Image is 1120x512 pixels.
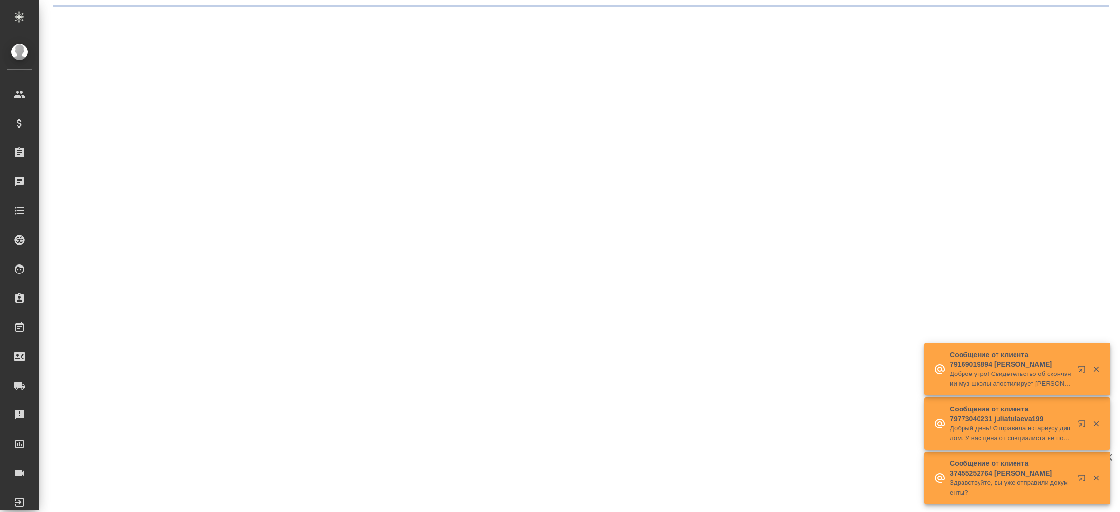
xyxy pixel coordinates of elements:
[1072,468,1095,492] button: Открыть в новой вкладке
[1072,414,1095,437] button: Открыть в новой вкладке
[950,350,1071,369] p: Сообщение от клиента 79169019894 [PERSON_NAME]
[950,369,1071,389] p: Доброе утро! Свидетельство об окончании муз школы апостилирует [PERSON_NAME] или минюст? Курирующ...
[950,404,1071,424] p: Сообщение от клиента 79773040231 juliatulaeva199
[950,459,1071,478] p: Сообщение от клиента 37455252764 [PERSON_NAME]
[950,478,1071,497] p: Здравствуйте, вы уже отправили документы?
[1086,419,1106,428] button: Закрыть
[1072,359,1095,383] button: Открыть в новой вкладке
[1086,365,1106,374] button: Закрыть
[950,424,1071,443] p: Добрый день! Отправила нотариусу диплом. У вас цена от специалиста не поменяется? Если нет - присыла
[1086,474,1106,482] button: Закрыть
